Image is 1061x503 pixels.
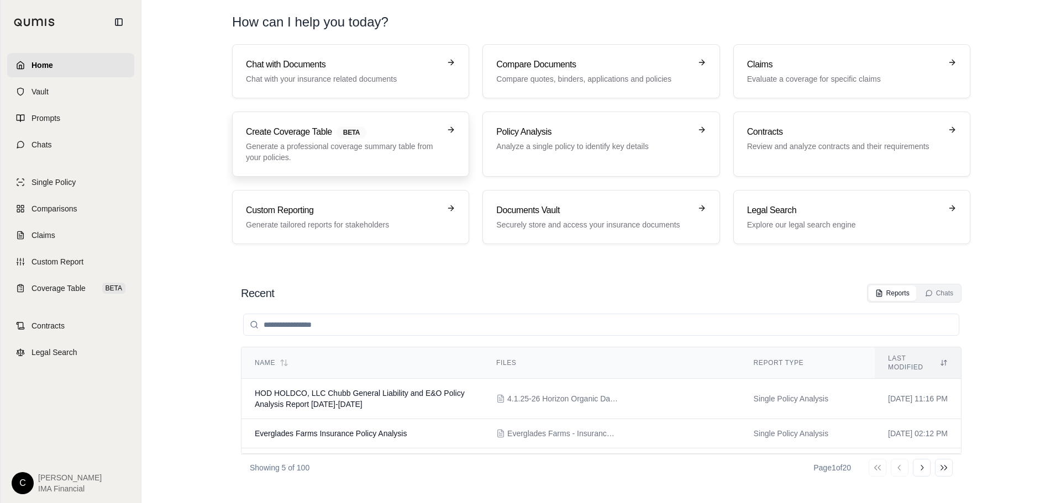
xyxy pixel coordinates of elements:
[813,462,851,473] div: Page 1 of 20
[246,73,440,84] p: Chat with your insurance related documents
[246,58,440,71] h3: Chat with Documents
[31,320,65,331] span: Contracts
[875,419,961,448] td: [DATE] 02:12 PM
[733,112,970,177] a: ContractsReview and analyze contracts and their requirements
[875,289,910,298] div: Reports
[918,285,960,301] button: Chats
[740,448,875,489] td: Single Policy Analysis
[337,126,366,139] span: BETA
[7,197,134,221] a: Comparisons
[241,285,274,301] h2: Recent
[740,419,875,448] td: Single Policy Analysis
[7,314,134,338] a: Contracts
[747,73,941,84] p: Evaluate a coverage for specific claims
[7,170,134,194] a: Single Policy
[496,141,690,152] p: Analyze a single policy to identify key details
[507,393,618,404] span: 4.1.25-26 Horizon Organic Dairy - General Liability Policy - Chubb - 3004-10-43 STL .PDF
[483,347,740,379] th: Files
[875,379,961,419] td: [DATE] 11:16 PM
[12,472,34,494] div: C
[482,44,719,98] a: Compare DocumentsCompare quotes, binders, applications and policies
[31,283,86,294] span: Coverage Table
[31,256,83,267] span: Custom Report
[246,141,440,163] p: Generate a professional coverage summary table from your policies.
[747,204,941,217] h3: Legal Search
[38,483,102,494] span: IMA Financial
[496,125,690,139] h3: Policy Analysis
[747,219,941,230] p: Explore our legal search engine
[31,113,60,124] span: Prompts
[747,58,941,71] h3: Claims
[740,347,875,379] th: Report Type
[747,125,941,139] h3: Contracts
[31,139,52,150] span: Chats
[496,219,690,230] p: Securely store and access your insurance documents
[31,86,49,97] span: Vault
[31,230,55,241] span: Claims
[733,44,970,98] a: ClaimsEvaluate a coverage for specific claims
[255,429,407,438] span: Everglades Farms Insurance Policy Analysis
[7,250,134,274] a: Custom Report
[31,203,77,214] span: Comparisons
[7,106,134,130] a: Prompts
[740,379,875,419] td: Single Policy Analysis
[31,177,76,188] span: Single Policy
[7,53,134,77] a: Home
[232,112,469,177] a: Create Coverage TableBETAGenerate a professional coverage summary table from your policies.
[38,472,102,483] span: [PERSON_NAME]
[232,190,469,244] a: Custom ReportingGenerate tailored reports for stakeholders
[747,141,941,152] p: Review and analyze contracts and their requirements
[925,289,953,298] div: Chats
[482,112,719,177] a: Policy AnalysisAnalyze a single policy to identify key details
[246,219,440,230] p: Generate tailored reports for stakeholders
[7,340,134,364] a: Legal Search
[7,223,134,247] a: Claims
[888,354,948,372] div: Last modified
[496,73,690,84] p: Compare quotes, binders, applications and policies
[110,13,128,31] button: Collapse sidebar
[246,204,440,217] h3: Custom Reporting
[507,428,618,439] span: Everglades Farms - Insurance Policies.pdf
[232,44,469,98] a: Chat with DocumentsChat with your insurance related documents
[7,80,134,104] a: Vault
[31,60,53,71] span: Home
[7,133,134,157] a: Chats
[496,204,690,217] h3: Documents Vault
[7,276,134,300] a: Coverage TableBETA
[255,389,465,409] span: HOD HOLDCO, LLC Chubb General Liability and E&O Policy Analysis Report 2025-2026
[875,448,961,489] td: [DATE] 10:25 AM
[232,13,970,31] h1: How can I help you today?
[102,283,125,294] span: BETA
[482,190,719,244] a: Documents VaultSecurely store and access your insurance documents
[869,285,916,301] button: Reports
[250,462,309,473] p: Showing 5 of 100
[255,358,470,367] div: Name
[14,18,55,27] img: Qumis Logo
[246,125,440,139] h3: Create Coverage Table
[733,190,970,244] a: Legal SearchExplore our legal search engine
[496,58,690,71] h3: Compare Documents
[31,347,77,358] span: Legal Search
